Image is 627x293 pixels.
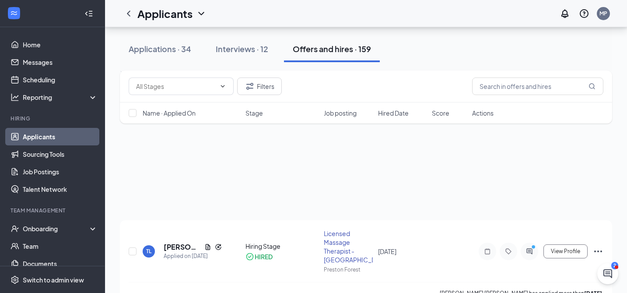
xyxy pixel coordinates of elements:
[324,109,357,117] span: Job posting
[23,36,98,53] a: Home
[23,237,98,255] a: Team
[10,9,18,18] svg: WorkstreamLogo
[524,248,535,255] svg: ActiveChat
[23,180,98,198] a: Talent Network
[482,248,493,255] svg: Note
[219,83,226,90] svg: ChevronDown
[146,247,151,255] div: TL
[551,248,580,254] span: View Profile
[11,224,19,233] svg: UserCheck
[11,207,96,214] div: Team Management
[164,242,201,252] h5: [PERSON_NAME] [PERSON_NAME]
[237,78,282,95] button: Filter Filters
[588,83,595,90] svg: MagnifyingGlass
[245,242,319,251] div: Hiring Stage
[472,109,494,117] span: Actions
[472,78,603,95] input: Search in offers and hires
[245,81,255,92] svg: Filter
[543,244,588,258] button: View Profile
[560,8,570,19] svg: Notifications
[255,252,273,261] div: HIRED
[245,252,254,261] svg: CheckmarkCircle
[23,255,98,272] a: Documents
[215,244,222,251] svg: Reapply
[84,9,93,18] svg: Collapse
[23,145,98,163] a: Sourcing Tools
[23,93,98,102] div: Reporting
[11,275,19,284] svg: Settings
[579,8,589,19] svg: QuestionInfo
[529,244,540,251] svg: PrimaryDot
[599,10,607,17] div: MP
[593,246,603,257] svg: Ellipses
[129,43,191,54] div: Applications · 34
[164,252,222,261] div: Applied on [DATE]
[143,109,196,117] span: Name · Applied On
[196,8,207,19] svg: ChevronDown
[293,43,371,54] div: Offers and hires · 159
[324,229,372,264] div: Licensed Massage Therapist - [GEOGRAPHIC_DATA]
[378,109,409,117] span: Hired Date
[23,163,98,180] a: Job Postings
[11,93,19,102] svg: Analysis
[123,8,134,19] svg: ChevronLeft
[23,224,90,233] div: Onboarding
[204,244,211,251] svg: Document
[378,247,396,255] span: [DATE]
[611,262,618,269] div: 2
[23,71,98,88] a: Scheduling
[432,109,449,117] span: Score
[216,43,268,54] div: Interviews · 12
[503,248,514,255] svg: Tag
[324,266,372,273] div: Preston Forest
[23,128,98,145] a: Applicants
[137,6,193,21] h1: Applicants
[136,81,216,91] input: All Stages
[23,53,98,71] a: Messages
[597,263,618,284] iframe: Intercom live chat
[23,275,84,284] div: Switch to admin view
[11,115,96,122] div: Hiring
[245,109,263,117] span: Stage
